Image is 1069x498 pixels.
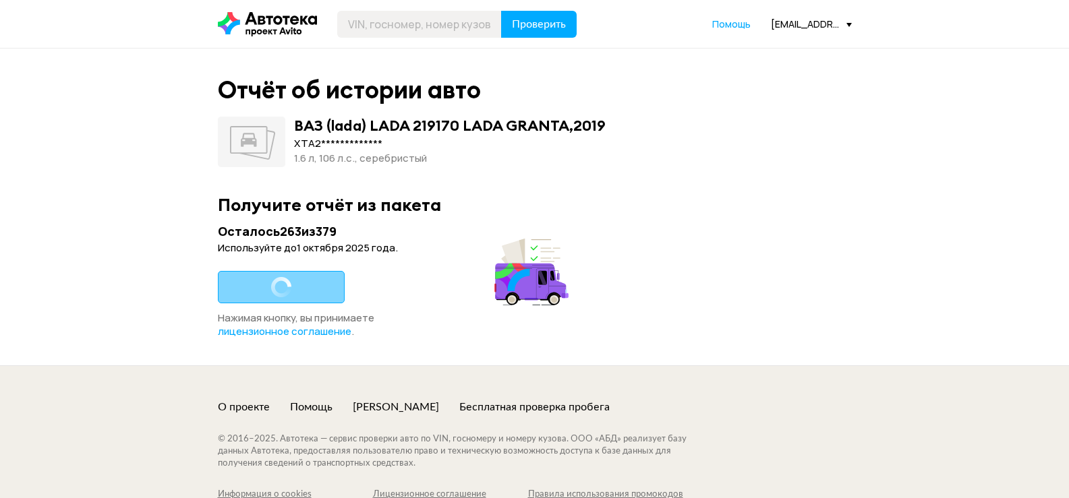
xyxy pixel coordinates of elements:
[218,325,351,338] a: лицензионное соглашение
[218,400,270,414] a: О проекте
[294,151,606,166] div: 1.6 л, 106 л.c., серебристый
[712,18,751,31] a: Помощь
[512,19,566,30] span: Проверить
[218,241,573,255] div: Используйте до 1 октября 2025 года .
[501,11,577,38] button: Проверить
[218,433,714,470] div: © 2016– 2025 . Автотека — сервис проверки авто по VIN, госномеру и номеру кузова. ООО «АБД» реали...
[218,75,481,104] div: Отчёт об истории авто
[771,18,852,30] div: [EMAIL_ADDRESS][DOMAIN_NAME]
[459,400,610,414] a: Бесплатная проверка пробега
[218,223,573,240] div: Осталось 263 из 379
[290,400,333,414] a: Помощь
[294,117,606,134] div: ВАЗ (lada) LADA 219170 LADA GRANTA , 2019
[218,324,351,338] span: лицензионное соглашение
[712,18,751,30] span: Помощь
[218,311,374,338] span: Нажимая кнопку, вы принимаете .
[353,400,439,414] a: [PERSON_NAME]
[218,194,852,215] div: Получите отчёт из пакета
[337,11,502,38] input: VIN, госномер, номер кузова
